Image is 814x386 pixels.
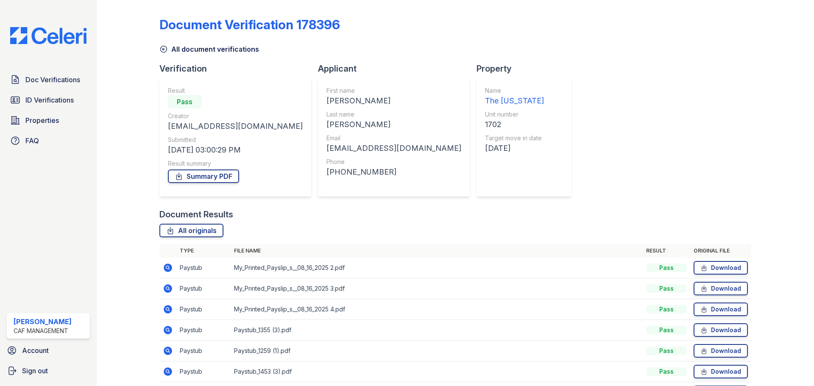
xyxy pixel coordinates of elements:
a: Download [694,344,748,358]
div: Submitted [168,136,303,144]
td: My_Printed_Payslip_s__08_16_2025 2.pdf [231,258,643,278]
a: All originals [159,224,223,237]
td: Paystub_1259 (1).pdf [231,341,643,361]
div: Phone [326,158,461,166]
div: Pass [646,284,687,293]
a: Account [3,342,93,359]
a: Name The [US_STATE] [485,86,544,107]
span: Account [22,345,49,355]
div: [EMAIL_ADDRESS][DOMAIN_NAME] [326,142,461,154]
div: Last name [326,110,461,119]
div: Email [326,134,461,142]
div: Applicant [318,63,477,75]
td: My_Printed_Payslip_s__08_16_2025 3.pdf [231,278,643,299]
a: Download [694,282,748,295]
div: [EMAIL_ADDRESS][DOMAIN_NAME] [168,120,303,132]
div: Pass [646,367,687,376]
div: Unit number [485,110,544,119]
div: Property [477,63,578,75]
div: Result [168,86,303,95]
th: Result [643,244,690,258]
a: Sign out [3,362,93,379]
div: Pass [646,305,687,314]
div: Pass [168,95,202,108]
a: All document verifications [159,44,259,54]
div: [PERSON_NAME] [326,119,461,131]
span: ID Verifications [25,95,74,105]
div: Document Verification 178396 [159,17,340,32]
div: The [US_STATE] [485,95,544,107]
div: First name [326,86,461,95]
a: FAQ [7,132,90,149]
img: CE_Logo_Blue-a8612792a0a2168367f1c8372b55b34899dd931a85d93a1a3d3e32e68fde9ad4.png [3,27,93,44]
div: [PHONE_NUMBER] [326,166,461,178]
td: Paystub_1453 (3).pdf [231,361,643,382]
div: Name [485,86,544,95]
div: Result summary [168,159,303,168]
td: Paystub_1355 (3).pdf [231,320,643,341]
div: Pass [646,347,687,355]
span: Properties [25,115,59,125]
span: Sign out [22,366,48,376]
div: 1702 [485,119,544,131]
td: Paystub [176,320,231,341]
div: Pass [646,264,687,272]
th: Type [176,244,231,258]
div: Creator [168,112,303,120]
th: Original file [690,244,751,258]
td: My_Printed_Payslip_s__08_16_2025 4.pdf [231,299,643,320]
span: FAQ [25,136,39,146]
td: Paystub [176,299,231,320]
div: CAF Management [14,327,72,335]
div: [DATE] 03:00:29 PM [168,144,303,156]
td: Paystub [176,278,231,299]
td: Paystub [176,361,231,382]
div: Pass [646,326,687,334]
a: Download [694,365,748,378]
a: Download [694,303,748,316]
div: Document Results [159,208,233,220]
div: Target move in date [485,134,544,142]
a: Download [694,261,748,275]
a: Properties [7,112,90,129]
div: Verification [159,63,318,75]
div: [DATE] [485,142,544,154]
td: Paystub [176,258,231,278]
div: [PERSON_NAME] [326,95,461,107]
th: File name [231,244,643,258]
span: Doc Verifications [25,75,80,85]
a: Doc Verifications [7,71,90,88]
a: ID Verifications [7,92,90,108]
a: Download [694,323,748,337]
a: Summary PDF [168,169,239,183]
td: Paystub [176,341,231,361]
div: [PERSON_NAME] [14,317,72,327]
